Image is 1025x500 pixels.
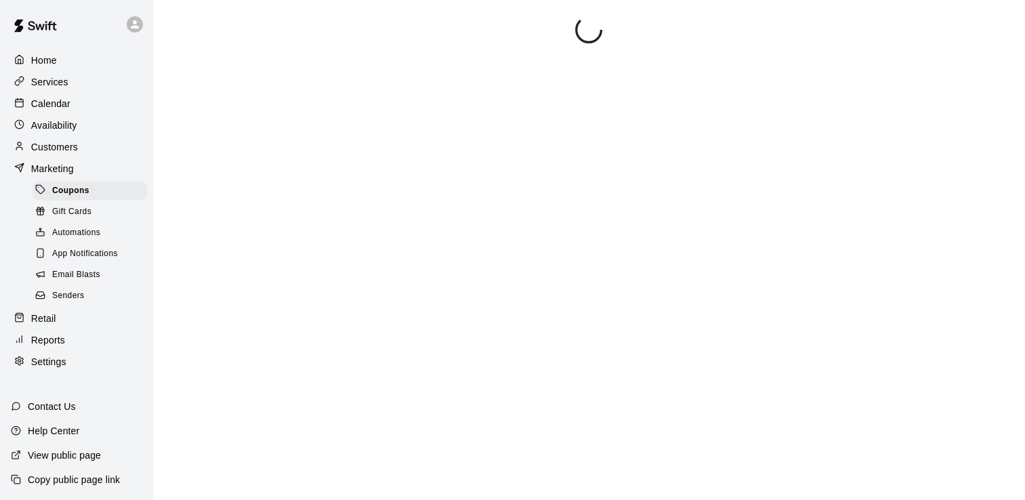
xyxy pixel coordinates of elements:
a: App Notifications [33,244,152,265]
p: Reports [31,333,65,347]
a: Coupons [33,180,152,201]
p: Availability [31,119,77,132]
a: Gift Cards [33,201,152,222]
p: View public page [28,449,101,462]
span: Gift Cards [52,205,91,219]
a: Marketing [11,159,142,179]
span: Email Blasts [52,268,100,282]
a: Availability [11,115,142,136]
a: Email Blasts [33,265,152,286]
a: Settings [11,352,142,372]
p: Marketing [31,162,74,175]
span: Automations [52,226,100,240]
a: Calendar [11,93,142,114]
div: App Notifications [33,245,147,264]
p: Help Center [28,424,79,438]
p: Home [31,54,57,67]
a: Retail [11,308,142,329]
p: Copy public page link [28,473,120,486]
p: Calendar [31,97,70,110]
div: Email Blasts [33,266,147,285]
p: Contact Us [28,400,76,413]
p: Settings [31,355,66,369]
p: Services [31,75,68,89]
span: Senders [52,289,85,303]
a: Customers [11,137,142,157]
a: Services [11,72,142,92]
div: Coupons [33,182,147,201]
a: Reports [11,330,142,350]
a: Senders [33,286,152,307]
a: Home [11,50,142,70]
div: Gift Cards [33,203,147,222]
span: App Notifications [52,247,118,261]
div: Senders [33,287,147,306]
p: Retail [31,312,56,325]
a: Automations [33,223,152,244]
span: Coupons [52,184,89,198]
p: Customers [31,140,78,154]
div: Automations [33,224,147,243]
